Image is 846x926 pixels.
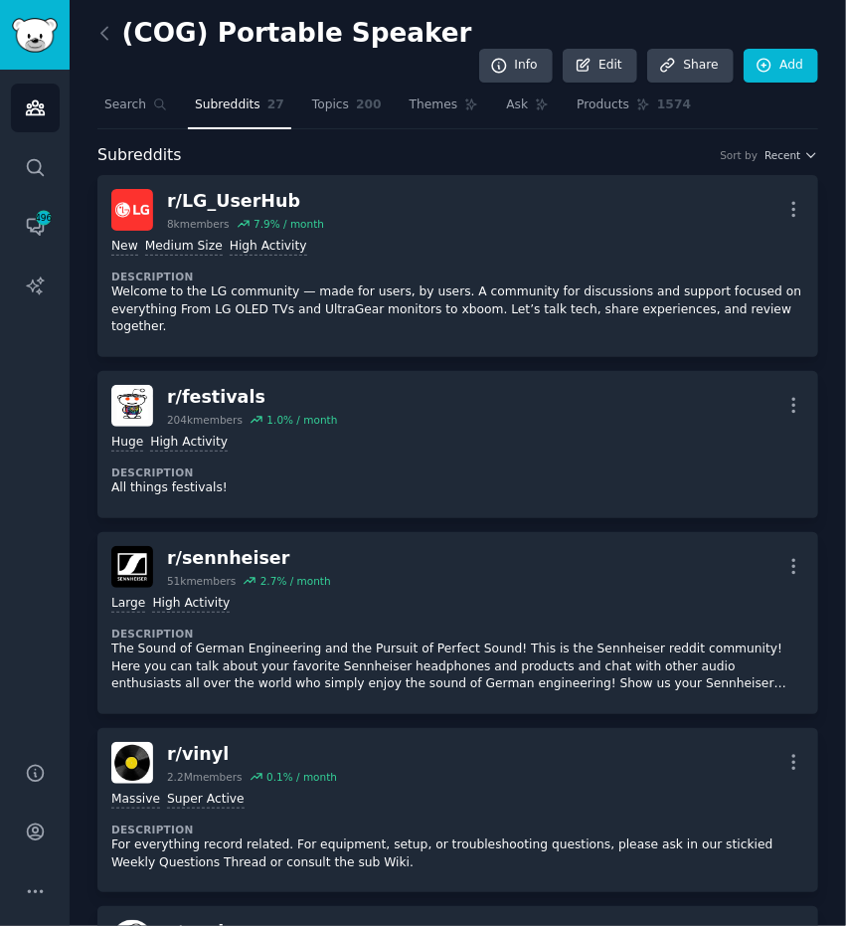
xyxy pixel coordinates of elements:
[167,385,337,410] div: r/ festivals
[266,413,337,427] div: 1.0 % / month
[570,90,698,130] a: Products1574
[403,90,486,130] a: Themes
[260,574,331,588] div: 2.7 % / month
[111,641,804,693] p: The Sound of German Engineering and the Pursuit of Perfect Sound! This is the Sennheiser reddit c...
[111,270,804,283] dt: Description
[111,823,804,836] dt: Description
[167,413,243,427] div: 204k members
[111,595,145,614] div: Large
[35,211,53,225] span: 496
[167,217,230,231] div: 8k members
[111,465,804,479] dt: Description
[720,148,758,162] div: Sort by
[111,742,153,784] img: vinyl
[499,90,556,130] a: Ask
[12,18,58,53] img: GummySearch logo
[167,574,236,588] div: 51k members
[254,217,324,231] div: 7.9 % / month
[111,836,804,871] p: For everything record related. For equipment, setup, or troubleshooting questions, please ask in ...
[111,479,804,497] p: All things festivals!
[111,238,138,257] div: New
[305,90,389,130] a: Topics200
[111,283,804,336] p: Welcome to the LG community — made for users, by users. A community for discussions and support f...
[266,770,337,784] div: 0.1 % / month
[188,90,291,130] a: Subreddits27
[479,49,553,83] a: Info
[111,627,804,641] dt: Description
[577,96,629,114] span: Products
[230,238,307,257] div: High Activity
[97,371,818,518] a: festivalsr/festivals204kmembers1.0% / monthHugeHigh ActivityDescriptionAll things festivals!
[111,546,153,588] img: sennheiser
[195,96,260,114] span: Subreddits
[97,90,174,130] a: Search
[764,148,818,162] button: Recent
[145,238,223,257] div: Medium Size
[167,546,331,571] div: r/ sennheiser
[167,770,243,784] div: 2.2M members
[657,96,691,114] span: 1574
[11,202,60,251] a: 496
[267,96,284,114] span: 27
[563,49,637,83] a: Edit
[506,96,528,114] span: Ask
[111,189,153,231] img: LG_UserHub
[97,175,818,357] a: LG_UserHubr/LG_UserHub8kmembers7.9% / monthNewMedium SizeHigh ActivityDescriptionWelcome to the L...
[150,434,228,453] div: High Activity
[97,18,472,50] h2: (COG) Portable Speaker
[104,96,146,114] span: Search
[111,385,153,427] img: festivals
[152,595,230,614] div: High Activity
[167,791,245,810] div: Super Active
[167,189,324,214] div: r/ LG_UserHub
[744,49,818,83] a: Add
[312,96,349,114] span: Topics
[647,49,733,83] a: Share
[167,742,337,767] div: r/ vinyl
[410,96,458,114] span: Themes
[97,532,818,714] a: sennheiserr/sennheiser51kmembers2.7% / monthLargeHigh ActivityDescriptionThe Sound of German Engi...
[356,96,382,114] span: 200
[111,434,143,453] div: Huge
[97,728,818,893] a: vinylr/vinyl2.2Mmembers0.1% / monthMassiveSuper ActiveDescriptionFor everything record related. F...
[111,791,160,810] div: Massive
[97,143,182,168] span: Subreddits
[764,148,800,162] span: Recent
